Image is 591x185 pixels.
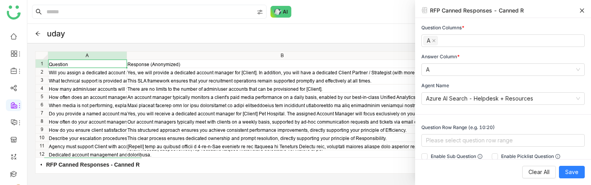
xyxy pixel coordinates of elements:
span: RFP Canned Responses - Canned R [44,158,141,171]
nz-select-item: A [423,36,438,45]
nz-select-item: A [426,64,580,75]
button: Clear All [522,166,556,178]
img: excel.svg [421,7,428,13]
div: uday [47,29,65,38]
div: Question Row Range (e.g. 10:20) [421,124,585,131]
img: logo [7,5,21,20]
span: Enable Sub Question [428,153,485,160]
nz-select-item: Azure AI Search - Helpdesk + Resources [426,93,580,104]
img: ask-buddy-normal.svg [270,6,292,18]
img: search-type.svg [257,9,263,15]
div: A [427,36,430,45]
span: Save [565,168,578,176]
div: Answer Column [421,53,585,60]
div: RFP Canned Responses - Canned R [430,6,524,14]
span: Enable Picklist Question [498,153,563,160]
span: Clear All [528,168,550,176]
div: Question Columns [421,24,585,31]
button: Save [559,166,585,178]
div: Agent Name [421,82,585,89]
